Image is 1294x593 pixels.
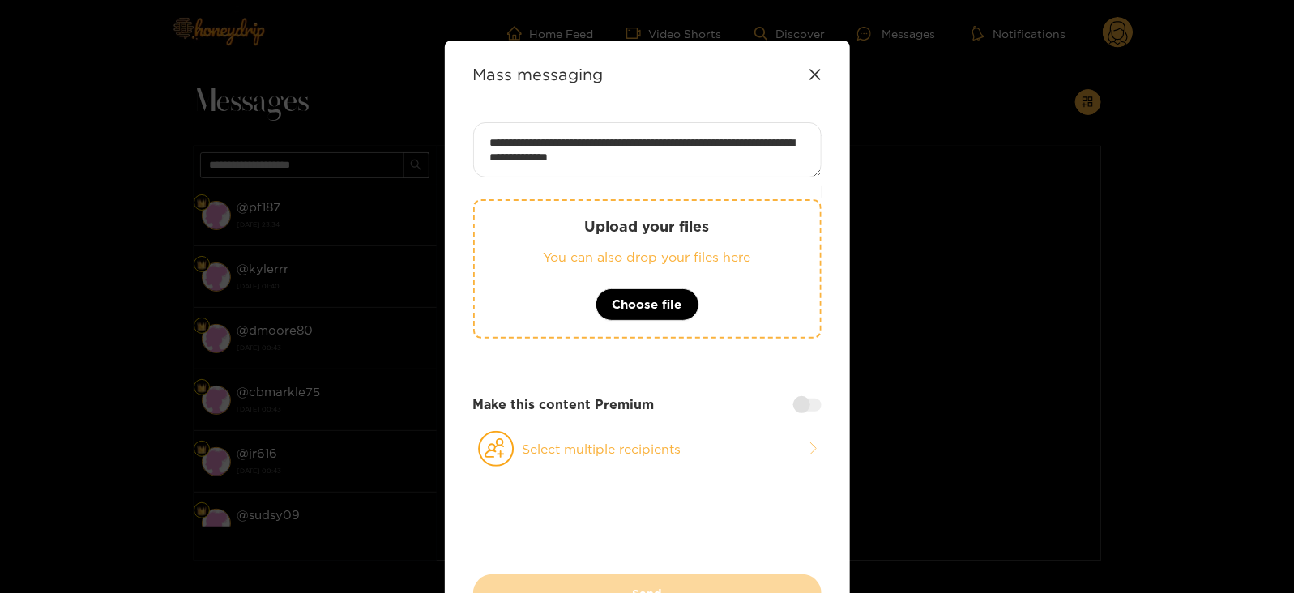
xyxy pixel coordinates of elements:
button: Choose file [596,288,699,321]
strong: Make this content Premium [473,395,655,414]
p: Upload your files [507,217,788,236]
span: Choose file [613,295,682,314]
button: Select multiple recipients [473,430,822,467]
p: You can also drop your files here [507,248,788,267]
strong: Mass messaging [473,65,604,83]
